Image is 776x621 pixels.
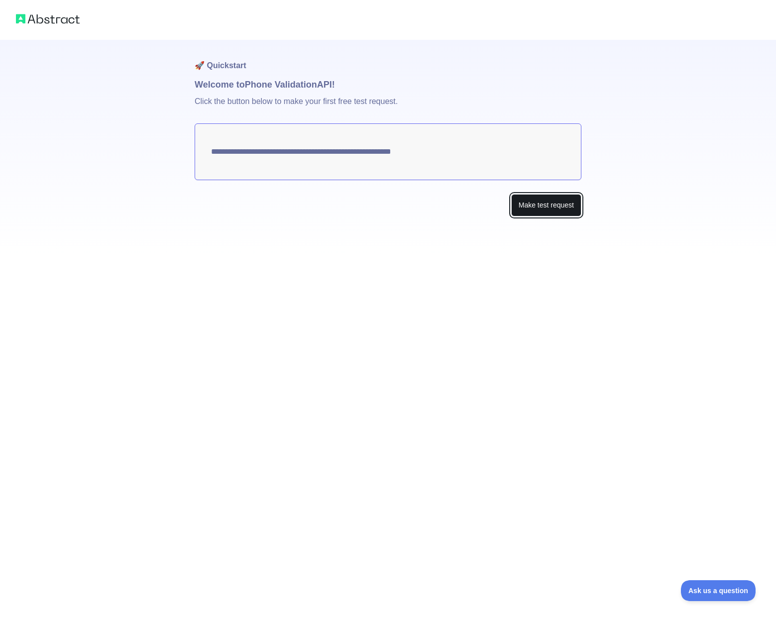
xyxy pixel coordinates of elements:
h1: Welcome to Phone Validation API! [195,78,581,92]
h1: 🚀 Quickstart [195,40,581,78]
iframe: Toggle Customer Support [681,580,756,601]
img: Abstract logo [16,12,80,26]
p: Click the button below to make your first free test request. [195,92,581,123]
button: Make test request [511,194,581,216]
